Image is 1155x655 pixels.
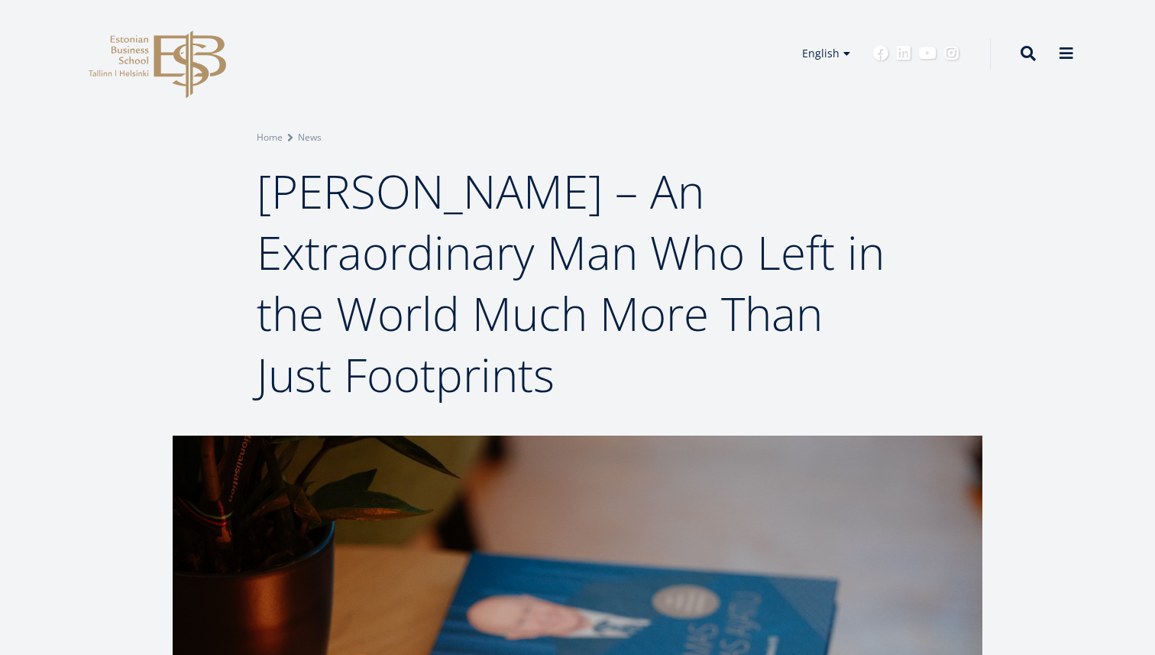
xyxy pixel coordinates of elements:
span: [PERSON_NAME] – An Extraordinary Man Who Left in the World Much More Than Just Footprints [257,160,885,406]
a: Instagram [944,46,959,61]
a: Youtube [919,46,937,61]
a: Home [257,130,283,145]
a: News [298,130,322,145]
a: Facebook [873,46,888,61]
a: Linkedin [896,46,911,61]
